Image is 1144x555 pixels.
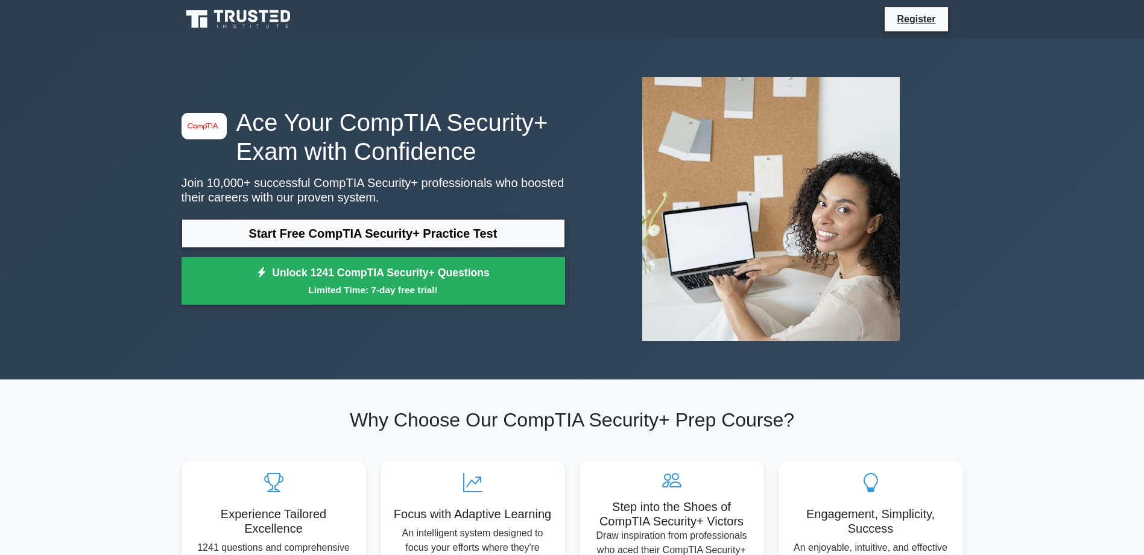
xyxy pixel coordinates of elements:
a: Start Free CompTIA Security+ Practice Test [182,219,565,248]
h2: Why Choose Our CompTIA Security+ Prep Course? [182,408,963,431]
h5: Engagement, Simplicity, Success [788,507,953,536]
a: Unlock 1241 CompTIA Security+ QuestionsLimited Time: 7-day free trial! [182,257,565,305]
small: Limited Time: 7-day free trial! [197,283,550,297]
h1: Ace Your CompTIA Security+ Exam with Confidence [182,108,565,166]
h5: Experience Tailored Excellence [191,507,356,536]
a: Register [890,11,943,27]
h5: Step into the Shoes of CompTIA Security+ Victors [589,499,754,528]
p: Join 10,000+ successful CompTIA Security+ professionals who boosted their careers with our proven... [182,176,565,205]
h5: Focus with Adaptive Learning [390,507,555,521]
